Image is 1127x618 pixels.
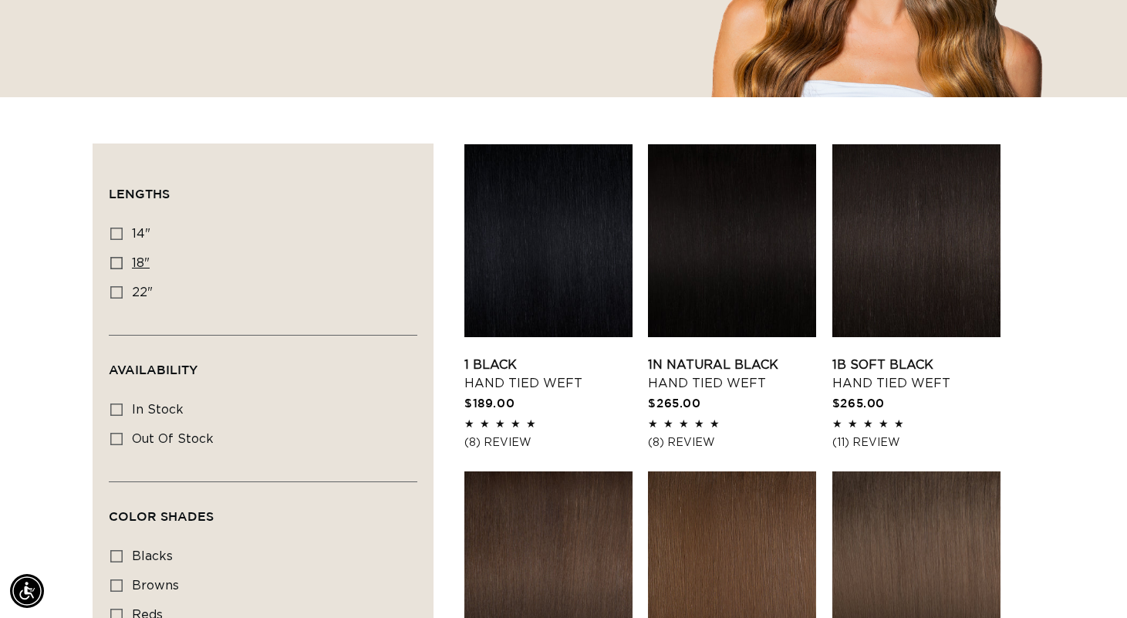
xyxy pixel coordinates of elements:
span: 18" [132,257,150,269]
summary: Color Shades (0 selected) [109,482,417,538]
span: 14" [132,228,150,240]
span: browns [132,579,179,592]
a: 1B Soft Black Hand Tied Weft [832,356,1000,393]
a: 1 Black Hand Tied Weft [464,356,633,393]
span: In stock [132,404,184,416]
summary: Availability (0 selected) [109,336,417,391]
div: Accessibility Menu [10,574,44,608]
a: 1N Natural Black Hand Tied Weft [648,356,816,393]
iframe: Chat Widget [1050,544,1127,618]
span: Color Shades [109,509,214,523]
span: 22" [132,286,153,299]
span: blacks [132,550,173,562]
summary: Lengths (0 selected) [109,160,417,215]
span: Lengths [109,187,170,201]
span: Out of stock [132,433,214,445]
span: Availability [109,363,197,377]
